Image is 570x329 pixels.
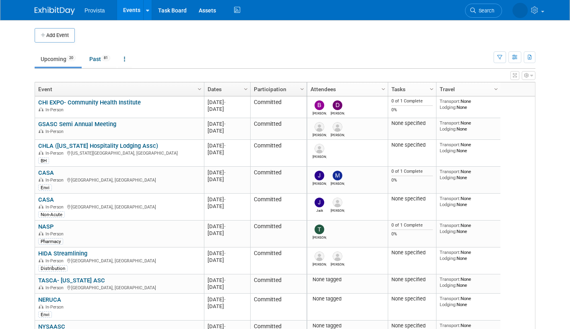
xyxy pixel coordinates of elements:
img: In-Person Event [39,151,43,155]
img: Beth Chan [315,100,324,110]
a: Event [38,82,199,96]
span: Column Settings [493,86,499,92]
div: Jeff Lawrence [313,180,327,186]
td: Committed [250,274,307,294]
span: Column Settings [380,86,387,92]
span: In-Person [45,107,66,112]
td: Committed [250,96,307,118]
img: In-Person Event [39,304,43,309]
span: Transport: [440,223,461,228]
img: In-Person Event [39,178,43,182]
span: Transport: [440,196,461,201]
a: NASP [38,223,54,230]
span: Transport: [440,169,461,174]
img: In-Person Event [39,231,43,235]
a: HIDA Streamlining [38,250,87,257]
span: - [224,296,226,302]
div: [DATE] [208,176,247,183]
div: None None [440,276,498,288]
span: Provista [84,7,105,14]
div: None specified [391,276,433,283]
span: Lodging: [440,148,457,153]
span: In-Person [45,178,66,183]
span: - [224,250,226,256]
div: None None [440,169,498,180]
div: None specified [391,196,433,202]
div: [GEOGRAPHIC_DATA], [GEOGRAPHIC_DATA] [38,176,200,183]
a: Dates [208,82,245,96]
td: Committed [250,247,307,274]
div: None None [440,296,498,307]
span: - [224,121,226,127]
span: In-Person [45,231,66,237]
span: Search [476,8,494,14]
span: In-Person [45,258,66,264]
td: Committed [250,294,307,321]
a: Tasks [391,82,431,96]
img: Jerry Johnson [333,251,342,261]
div: None None [440,249,498,261]
span: Transport: [440,249,461,255]
td: Committed [250,167,307,194]
span: - [224,223,226,229]
div: [DATE] [208,169,247,176]
img: Trisha Mitkus [315,225,324,234]
img: In-Person Event [39,107,43,111]
img: Ashley Grossman [315,144,324,153]
span: - [224,277,226,283]
div: Jeff Kittle [313,261,327,266]
span: Transport: [440,323,461,328]
span: In-Person [45,285,66,290]
div: Debbie Treat [331,110,345,115]
span: Lodging: [440,126,457,132]
a: CHI EXPO- Community Health Institute [38,99,141,106]
div: [DATE] [208,121,247,127]
div: None specified [391,120,433,127]
div: None None [440,196,498,207]
div: 0 of 1 Complete [391,223,433,228]
div: 0% [391,107,433,113]
div: BH [38,157,49,164]
div: [DATE] [208,99,247,106]
div: Jerry Johnson [331,261,345,266]
a: TASCA- [US_STATE] ASC [38,277,105,284]
img: In-Person Event [39,285,43,289]
div: [DATE] [208,296,247,303]
div: [DATE] [208,223,247,230]
span: Lodging: [440,302,457,307]
span: In-Person [45,151,66,156]
span: Transport: [440,296,461,301]
div: None tagged [311,323,385,329]
div: [DATE] [208,257,247,264]
span: Transport: [440,142,461,147]
div: [GEOGRAPHIC_DATA], [GEOGRAPHIC_DATA] [38,203,200,210]
img: Shai Davis [512,3,528,18]
div: 0% [391,178,433,183]
span: - [224,170,226,176]
div: [DATE] [208,203,247,210]
img: Jeff Kittle [315,251,324,261]
div: None None [440,142,498,153]
a: Participation [254,82,301,96]
td: Committed [250,221,307,247]
div: [DATE] [208,230,247,237]
img: Mitchell Bowman [333,171,342,180]
div: Mitchell Bowman [331,180,345,186]
a: CASA [38,196,54,203]
div: Envi [38,311,52,318]
div: None specified [391,296,433,302]
img: ExhibitDay [35,7,75,15]
span: 81 [101,55,110,61]
span: Column Settings [299,86,305,92]
span: In-Person [45,129,66,134]
span: Lodging: [440,282,457,288]
div: Sloan Fioresi [313,132,327,137]
div: Ashley Grossman [313,153,327,159]
div: Beth Chan [313,110,327,115]
span: Lodging: [440,104,457,110]
a: Column Settings [428,82,436,94]
img: Debbie Treat [333,100,342,110]
span: Transport: [440,120,461,126]
div: 0% [391,231,433,237]
a: NERUCA [38,296,61,303]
